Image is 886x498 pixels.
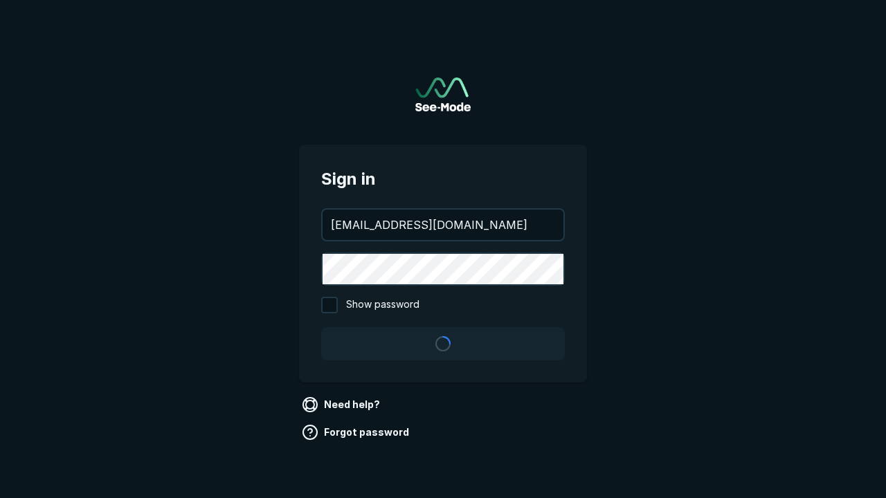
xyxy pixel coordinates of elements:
span: Sign in [321,167,565,192]
img: See-Mode Logo [415,77,471,111]
span: Show password [346,297,419,313]
a: Forgot password [299,421,415,443]
a: Need help? [299,394,386,416]
input: your@email.com [323,210,563,240]
a: Go to sign in [415,77,471,111]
